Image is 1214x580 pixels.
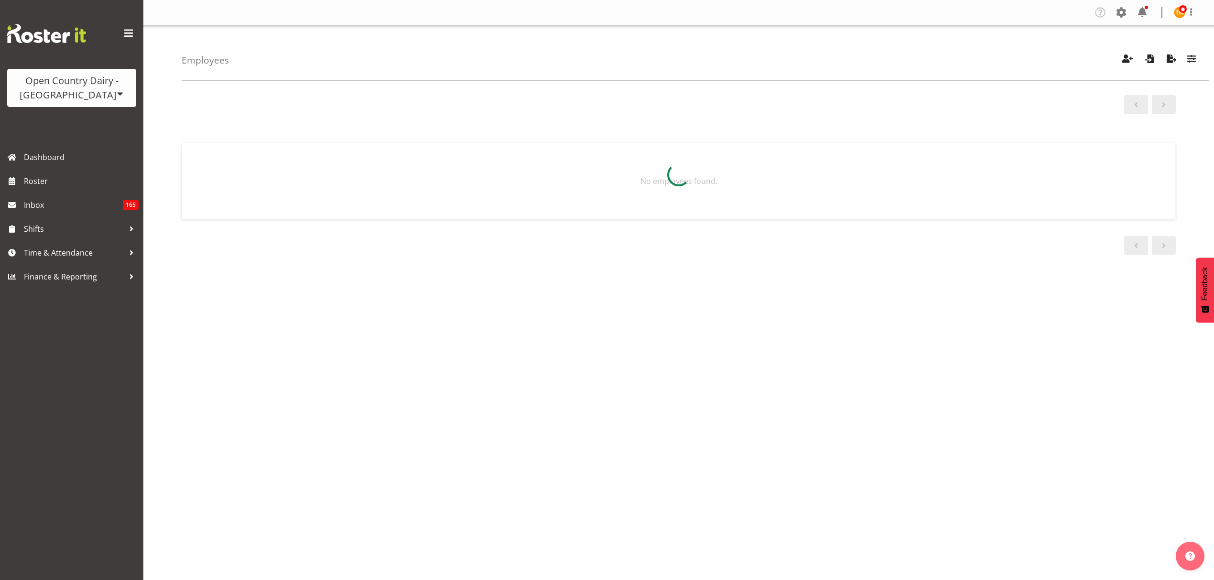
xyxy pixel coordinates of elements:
[24,174,139,188] span: Roster
[1139,50,1160,71] button: Import Employees
[1124,95,1148,114] a: Previous page
[123,200,139,210] span: 165
[1196,258,1214,322] button: Feedback - Show survey
[182,55,229,65] h4: Employees
[24,246,124,260] span: Time & Attendance
[1117,50,1138,71] button: Create Employees
[24,269,124,284] span: Finance & Reporting
[24,150,139,164] span: Dashboard
[1201,267,1209,301] span: Feedback
[1181,50,1202,71] button: Filter Employees
[1185,551,1195,561] img: help-xxl-2.png
[7,24,86,43] img: Rosterit website logo
[24,198,123,212] span: Inbox
[1174,7,1185,18] img: tim-magness10922.jpg
[1161,50,1181,71] button: Export Employees
[24,222,124,236] span: Shifts
[17,74,127,102] div: Open Country Dairy - [GEOGRAPHIC_DATA]
[1152,95,1176,114] a: Next page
